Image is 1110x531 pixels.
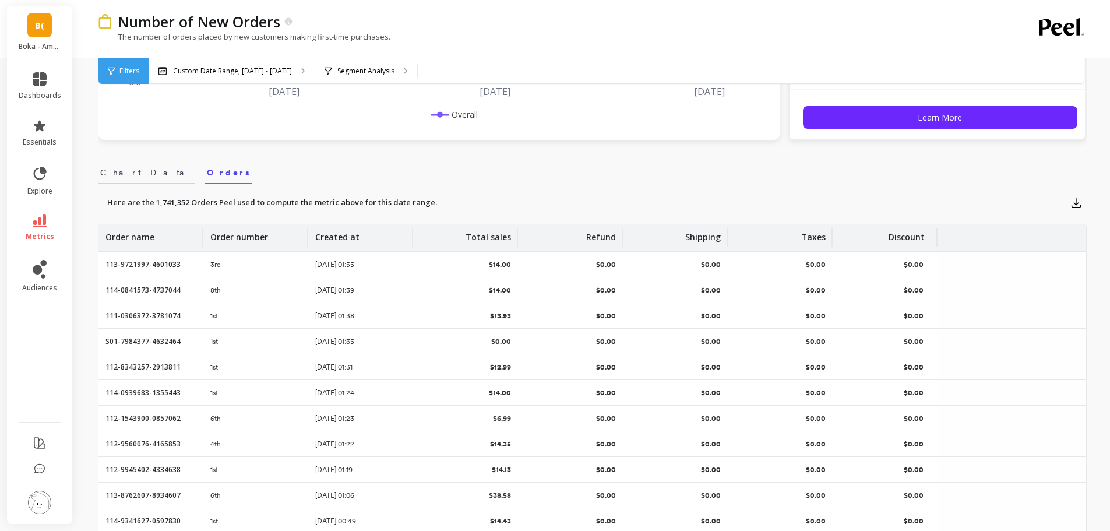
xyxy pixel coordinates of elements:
p: 6th [210,414,221,423]
p: 1st [210,363,218,372]
span: B( [35,19,44,32]
p: Total sales [466,224,511,243]
p: 114-0939683-1355443 [105,388,181,398]
p: $14.13 [492,465,511,474]
span: dashboards [19,91,61,100]
p: $0.00 [904,388,926,398]
p: $0.00 [701,337,721,346]
p: $0.00 [701,465,721,474]
p: $0.00 [701,286,721,295]
p: 113-9721997-4601033 [105,260,181,269]
p: [DATE] 01:23 [315,414,354,423]
p: 4th [210,439,221,449]
p: $0.00 [904,414,926,423]
p: $6.99 [493,414,511,423]
p: Order name [105,224,154,243]
span: Orders [207,167,249,178]
p: $0.00 [701,439,721,449]
p: $0.00 [701,414,721,423]
p: Boka - Amazon (Essor) [19,42,61,51]
p: $0.00 [596,260,616,269]
label: Here are the 1,741,352 Orders Peel used to compute the metric above for this date range. [107,197,437,209]
p: Number of New Orders [118,12,280,31]
p: 1st [210,516,218,526]
p: [DATE] 01:06 [315,491,354,500]
p: $0.00 [806,491,826,500]
p: [DATE] 01:35 [315,337,354,346]
p: $0.00 [596,465,616,474]
img: profile picture [28,491,51,514]
p: $14.43 [490,516,511,526]
p: Shipping [685,224,721,243]
p: $0.00 [596,516,616,526]
p: $0.00 [904,465,926,474]
p: $0.00 [806,260,826,269]
p: The number of orders placed by new customers making first-time purchases. [98,31,390,42]
p: $0.00 [904,516,926,526]
p: $0.00 [806,414,826,423]
p: $13.93 [490,311,511,321]
p: $0.00 [904,439,926,449]
p: [DATE] 00:49 [315,516,356,526]
p: 1st [210,465,218,474]
p: 112-9945402-4334638 [105,465,181,474]
p: $0.00 [596,286,616,295]
p: Refund [586,224,616,243]
p: $14.35 [490,439,511,449]
p: $0.00 [701,516,721,526]
p: $0.00 [806,388,826,398]
p: $14.00 [489,260,511,269]
p: $12.99 [490,363,511,372]
p: 112-9560076-4165853 [105,439,181,449]
span: metrics [26,232,54,241]
p: $0.00 [904,286,926,295]
p: $0.00 [904,363,926,372]
p: 1st [210,311,218,321]
p: $0.00 [596,311,616,321]
p: Custom Date Range, [DATE] - [DATE] [173,66,292,76]
p: $0.00 [596,414,616,423]
p: 1st [210,388,218,398]
p: Taxes [801,224,826,243]
p: $0.00 [596,491,616,500]
span: Filters [119,66,139,76]
p: $0.00 [806,363,826,372]
p: $0.00 [806,439,826,449]
p: $0.00 [806,337,826,346]
p: Segment Analysis [337,66,394,76]
p: [DATE] 01:31 [315,363,353,372]
p: $0.00 [806,286,826,295]
p: 113-8762607-8934607 [105,491,181,500]
p: 114-9341627-0597830 [105,516,181,526]
p: $0.00 [701,388,721,398]
p: [DATE] 01:55 [315,260,354,269]
p: Order number [210,224,268,243]
p: $0.00 [491,337,511,346]
p: 112-1543900-0857062 [105,414,181,423]
p: $0.00 [904,311,926,321]
p: $0.00 [904,337,926,346]
p: $0.00 [596,337,616,346]
img: header icon [98,14,112,29]
p: $0.00 [904,491,926,500]
p: 114-0841573-4737044 [105,286,181,295]
p: $0.00 [701,260,721,269]
span: audiences [22,283,57,293]
p: [DATE] 01:39 [315,286,354,295]
p: [DATE] 01:22 [315,439,354,449]
p: [DATE] 01:38 [315,311,354,321]
button: Learn More [803,106,1077,129]
span: Learn More [918,112,962,123]
p: $0.00 [596,388,616,398]
p: $0.00 [806,311,826,321]
p: 3rd [210,260,221,269]
p: $0.00 [806,465,826,474]
p: $0.00 [806,516,826,526]
p: [DATE] 01:24 [315,388,354,398]
span: Chart Data [100,167,193,178]
p: 112-8343257-2913811 [105,363,181,372]
p: 8th [210,286,221,295]
p: $14.00 [489,286,511,295]
p: 6th [210,491,221,500]
p: Discount [889,224,925,243]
